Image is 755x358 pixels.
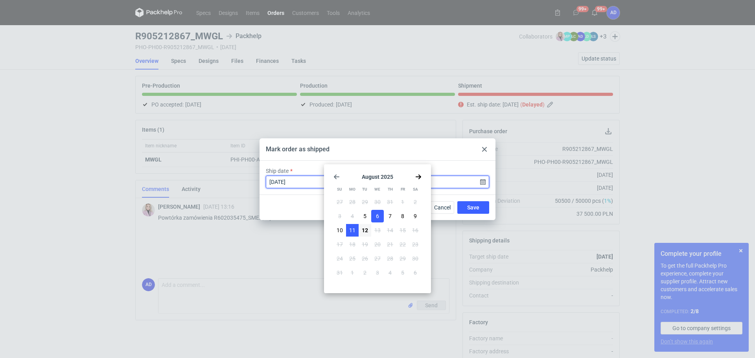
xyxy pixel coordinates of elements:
button: Sun Aug 17 2025 [333,238,346,251]
span: 5 [401,269,404,277]
svg: Go forward 1 month [415,174,422,180]
span: 6 [414,269,417,277]
section: August 2025 [333,174,422,180]
button: Mon Aug 11 2025 [346,224,359,237]
span: 30 [412,255,418,263]
div: Th [384,183,396,196]
span: 18 [349,241,355,248]
svg: Go back 1 month [333,174,340,180]
button: Wed Aug 13 2025 [371,224,384,237]
span: 19 [362,241,368,248]
button: Mon Aug 25 2025 [346,252,359,265]
div: Fr [397,183,409,196]
button: Wed Aug 27 2025 [371,252,384,265]
span: 5 [363,212,366,220]
button: Tue Sep 02 2025 [359,266,371,279]
span: 28 [349,198,355,206]
button: Fri Sep 05 2025 [396,266,409,279]
span: 17 [337,241,343,248]
span: 11 [349,226,355,234]
div: Sa [409,183,422,196]
button: Thu Sep 04 2025 [384,266,396,279]
div: Mark order as shipped [266,145,330,154]
span: 31 [337,269,343,277]
button: Thu Jul 31 2025 [384,196,396,208]
div: Su [333,183,346,196]
button: Sun Aug 24 2025 [333,252,346,265]
span: 21 [387,241,393,248]
button: Tue Jul 29 2025 [359,196,371,208]
button: Thu Aug 21 2025 [384,238,396,251]
span: 25 [349,255,355,263]
span: 9 [414,212,417,220]
div: We [371,183,383,196]
button: Fri Aug 29 2025 [396,252,409,265]
div: Mo [346,183,358,196]
span: 1 [401,198,404,206]
button: Tue Aug 19 2025 [359,238,371,251]
span: 27 [337,198,343,206]
span: Save [467,205,479,210]
button: Fri Aug 22 2025 [396,238,409,251]
span: 7 [389,212,392,220]
button: Thu Aug 07 2025 [384,210,396,222]
button: Sun Aug 03 2025 [333,210,346,222]
button: Cancel [431,201,454,214]
span: 22 [400,241,406,248]
button: Sat Aug 23 2025 [409,238,422,251]
button: Tue Aug 05 2025 [359,210,371,222]
button: Sat Aug 02 2025 [409,196,422,208]
span: 30 [374,198,381,206]
div: Tu [359,183,371,196]
span: 15 [400,226,406,234]
button: Tue Aug 12 2025 [359,224,371,237]
button: Sat Aug 16 2025 [409,224,422,237]
span: 2 [414,198,417,206]
span: 3 [376,269,379,277]
button: Tue Aug 26 2025 [359,252,371,265]
button: Sun Aug 31 2025 [333,266,346,279]
span: 28 [387,255,393,263]
span: 14 [387,226,393,234]
span: 12 [362,226,368,234]
span: 24 [337,255,343,263]
span: 1 [351,269,354,277]
button: Thu Aug 28 2025 [384,252,396,265]
button: Sat Sep 06 2025 [409,266,422,279]
button: Mon Sep 01 2025 [346,266,359,279]
button: Mon Jul 28 2025 [346,196,359,208]
button: Thu Aug 14 2025 [384,224,396,237]
button: Mon Aug 18 2025 [346,238,359,251]
span: 31 [387,198,393,206]
span: 13 [374,226,381,234]
button: Save [457,201,489,214]
span: Cancel [434,205,451,210]
button: Sun Aug 10 2025 [333,224,346,237]
span: 20 [374,241,381,248]
span: 23 [412,241,418,248]
span: 6 [376,212,379,220]
button: Wed Aug 06 2025 [371,210,384,222]
span: 26 [362,255,368,263]
button: Wed Aug 20 2025 [371,238,384,251]
label: Ship date [266,167,289,175]
button: Fri Aug 15 2025 [396,224,409,237]
span: 2 [363,269,366,277]
span: 27 [374,255,381,263]
button: Sat Aug 30 2025 [409,252,422,265]
span: 3 [338,212,341,220]
span: 4 [389,269,392,277]
span: 29 [362,198,368,206]
span: 29 [400,255,406,263]
span: 8 [401,212,404,220]
button: Fri Aug 01 2025 [396,196,409,208]
span: 4 [351,212,354,220]
button: Sat Aug 09 2025 [409,210,422,222]
button: Sun Jul 27 2025 [333,196,346,208]
button: Fri Aug 08 2025 [396,210,409,222]
button: Wed Jul 30 2025 [371,196,384,208]
span: 16 [412,226,418,234]
button: Wed Sep 03 2025 [371,266,384,279]
span: 10 [337,226,343,234]
button: Mon Aug 04 2025 [346,210,359,222]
